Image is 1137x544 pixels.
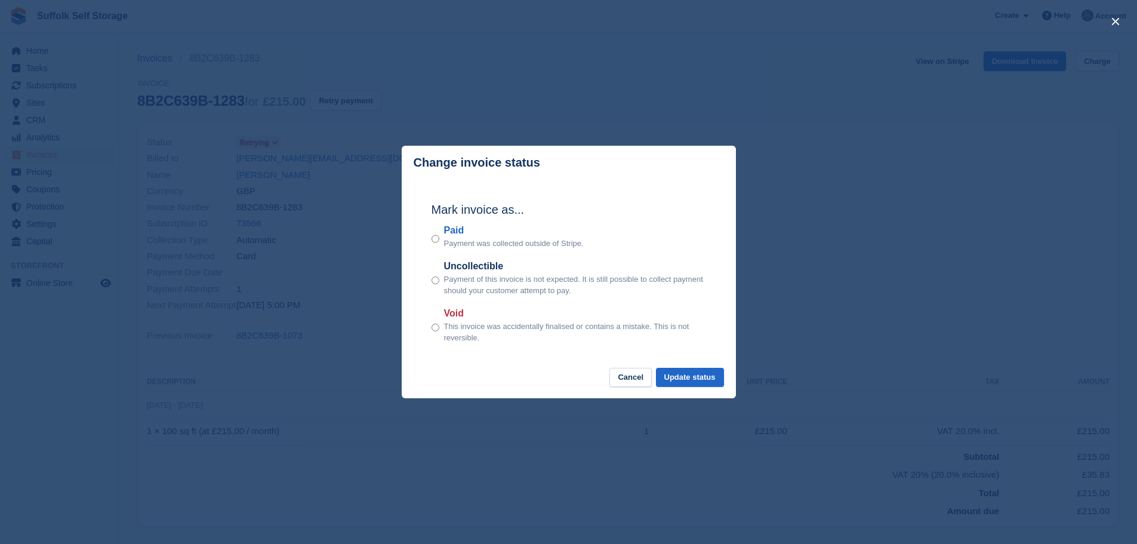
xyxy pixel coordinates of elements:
label: Paid [444,223,584,238]
p: Change invoice status [414,156,540,170]
p: This invoice was accidentally finalised or contains a mistake. This is not reversible. [444,321,706,344]
button: Cancel [609,368,652,388]
button: Update status [656,368,724,388]
p: Payment was collected outside of Stripe. [444,238,584,250]
p: Payment of this invoice is not expected. It is still possible to collect payment should your cust... [444,273,706,297]
label: Void [444,306,706,321]
button: close [1106,12,1125,31]
label: Uncollectible [444,259,706,273]
h2: Mark invoice as... [432,201,706,219]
